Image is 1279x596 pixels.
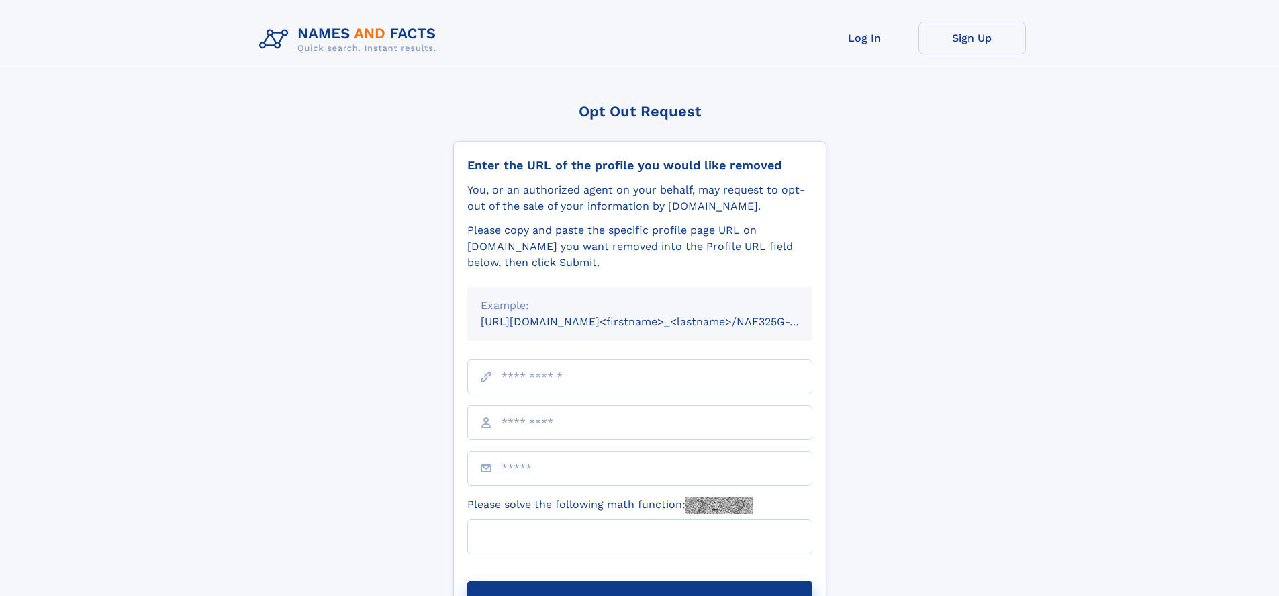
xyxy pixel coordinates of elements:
[481,315,838,328] small: [URL][DOMAIN_NAME]<firstname>_<lastname>/NAF325G-xxxxxxxx
[918,22,1026,54] a: Sign Up
[467,222,812,271] div: Please copy and paste the specific profile page URL on [DOMAIN_NAME] you want removed into the Pr...
[453,103,826,120] div: Opt Out Request
[467,182,812,214] div: You, or an authorized agent on your behalf, may request to opt-out of the sale of your informatio...
[254,22,447,58] img: Logo Names and Facts
[467,158,812,173] div: Enter the URL of the profile you would like removed
[481,298,799,314] div: Example:
[467,497,753,514] label: Please solve the following math function:
[811,22,918,54] a: Log In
